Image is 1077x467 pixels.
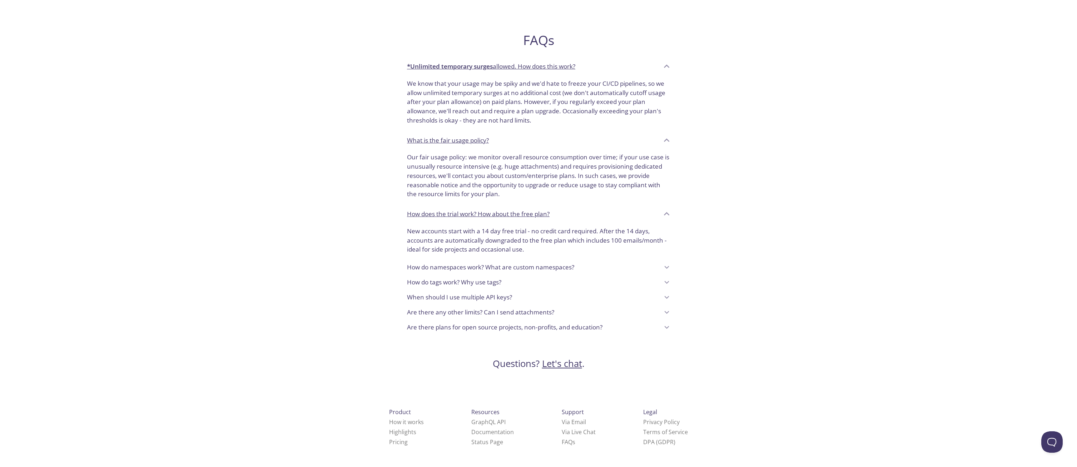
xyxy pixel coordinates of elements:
[643,428,688,436] a: Terms of Service
[562,438,575,446] a: FAQ
[643,408,657,416] span: Legal
[471,428,514,436] a: Documentation
[407,323,602,332] p: Are there plans for open source projects, non-profits, and education?
[401,32,676,48] h2: FAQs
[471,418,506,426] a: GraphQL API
[401,57,676,76] div: *Unlimited temporary surgesallowed. How does this work?
[407,278,501,287] p: How do tags work? Why use tags?
[389,418,424,426] a: How it works
[407,79,670,125] p: We know that your usage may be spiky and we'd hate to freeze your CI/CD pipelines, so we allow un...
[389,428,416,436] a: Highlights
[401,150,676,204] div: *Unlimited temporary surgesallowed. How does this work?
[401,130,676,150] div: What is the fair usage policy?
[401,204,676,224] div: How does the trial work? How about the free plan?
[562,408,584,416] span: Support
[407,62,575,71] p: allowed. How does this work?
[389,438,408,446] a: Pricing
[1041,431,1063,453] iframe: Help Scout Beacon - Open
[407,227,670,254] p: New accounts start with a 14 day free trial - no credit card required. After the 14 days, account...
[562,418,586,426] a: Via Email
[407,293,512,302] p: When should I use multiple API keys?
[407,153,670,199] p: Our fair usage policy: we monitor overall resource consumption over time; if your use case is unu...
[401,260,676,275] div: How do namespaces work? What are custom namespaces?
[401,76,676,131] div: *Unlimited temporary surgesallowed. How does this work?
[401,290,676,305] div: When should I use multiple API keys?
[643,438,675,446] a: DPA (GDPR)
[407,136,489,145] p: What is the fair usage policy?
[471,408,500,416] span: Resources
[542,357,582,370] a: Let's chat
[572,438,575,446] span: s
[407,62,493,70] strong: *Unlimited temporary surges
[389,408,411,416] span: Product
[401,305,676,320] div: Are there any other limits? Can I send attachments?
[643,418,680,426] a: Privacy Policy
[493,358,585,370] h3: Questions? .
[471,438,503,446] a: Status Page
[562,428,596,436] a: Via Live Chat
[407,308,554,317] p: Are there any other limits? Can I send attachments?
[401,320,676,335] div: Are there plans for open source projects, non-profits, and education?
[407,263,574,272] p: How do namespaces work? What are custom namespaces?
[407,209,550,219] p: How does the trial work? How about the free plan?
[401,275,676,290] div: How do tags work? Why use tags?
[401,224,676,260] div: How does the trial work? How about the free plan?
